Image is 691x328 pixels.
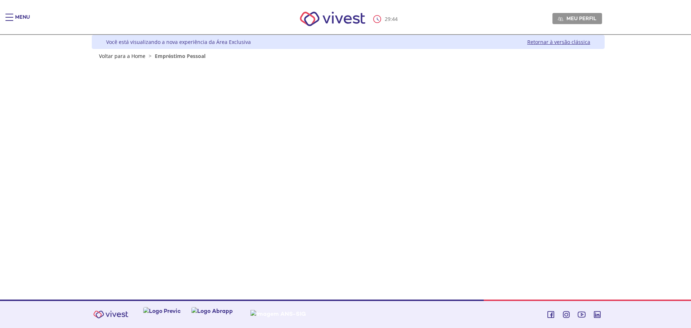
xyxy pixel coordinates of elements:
[147,53,153,59] span: >
[106,39,251,45] div: Você está visualizando a nova experiência da Área Exclusiva
[99,53,145,59] a: Voltar para a Home
[15,14,30,28] div: Menu
[552,13,602,24] a: Meu perfil
[250,310,306,318] img: Imagem ANS-SIG
[135,66,562,249] iframe: Iframe
[135,66,562,251] section: <span lang="pt-BR" dir="ltr">Empréstimos - Phoenix Finne</span>
[191,307,233,315] img: Logo Abrapp
[527,39,590,45] a: Retornar à versão clássica
[385,15,390,22] span: 29
[143,307,181,315] img: Logo Previc
[89,306,132,323] img: Vivest
[155,53,206,59] span: Empréstimo Pessoal
[558,16,563,22] img: Meu perfil
[373,15,399,23] div: :
[292,4,374,34] img: Vivest
[392,15,398,22] span: 44
[86,35,605,300] div: Vivest
[566,15,596,22] span: Meu perfil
